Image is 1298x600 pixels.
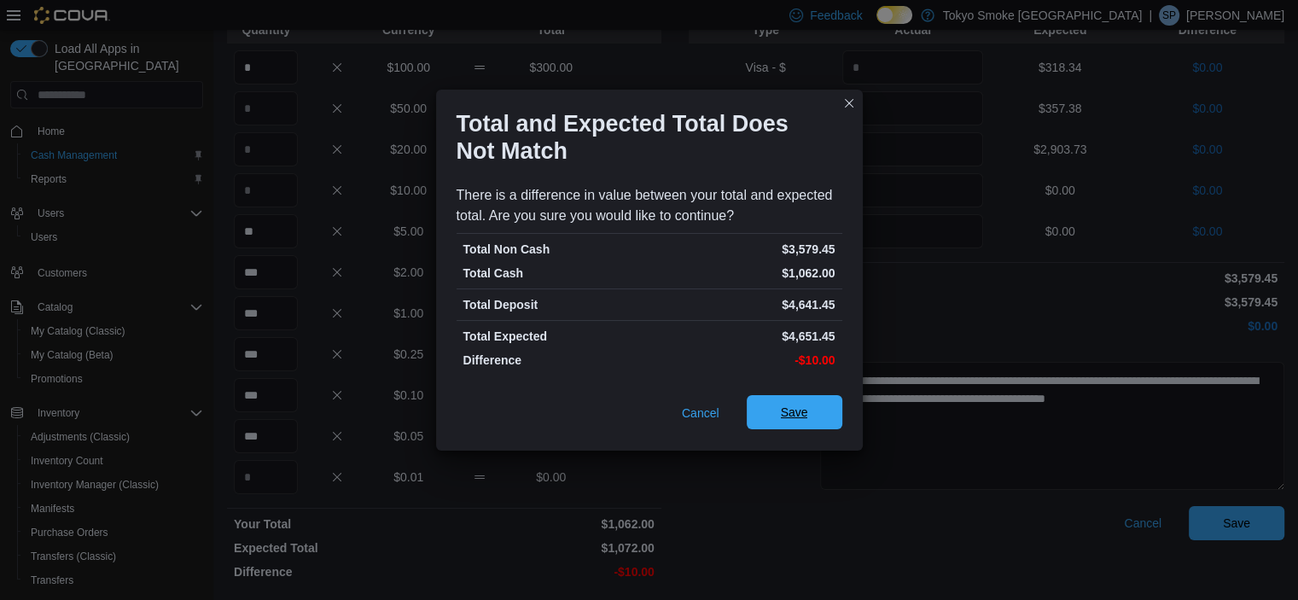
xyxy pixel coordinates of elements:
p: $1,062.00 [653,265,835,282]
h1: Total and Expected Total Does Not Match [457,110,829,165]
div: There is a difference in value between your total and expected total. Are you sure you would like... [457,185,842,226]
p: Total Non Cash [463,241,646,258]
p: $4,651.45 [653,328,835,345]
p: Total Deposit [463,296,646,313]
button: Cancel [675,396,726,430]
p: -$10.00 [653,352,835,369]
button: Closes this modal window [839,93,859,114]
button: Save [747,395,842,429]
span: Cancel [682,405,719,422]
p: Total Cash [463,265,646,282]
p: $4,641.45 [653,296,835,313]
span: Save [781,404,808,421]
p: $3,579.45 [653,241,835,258]
p: Difference [463,352,646,369]
p: Total Expected [463,328,646,345]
